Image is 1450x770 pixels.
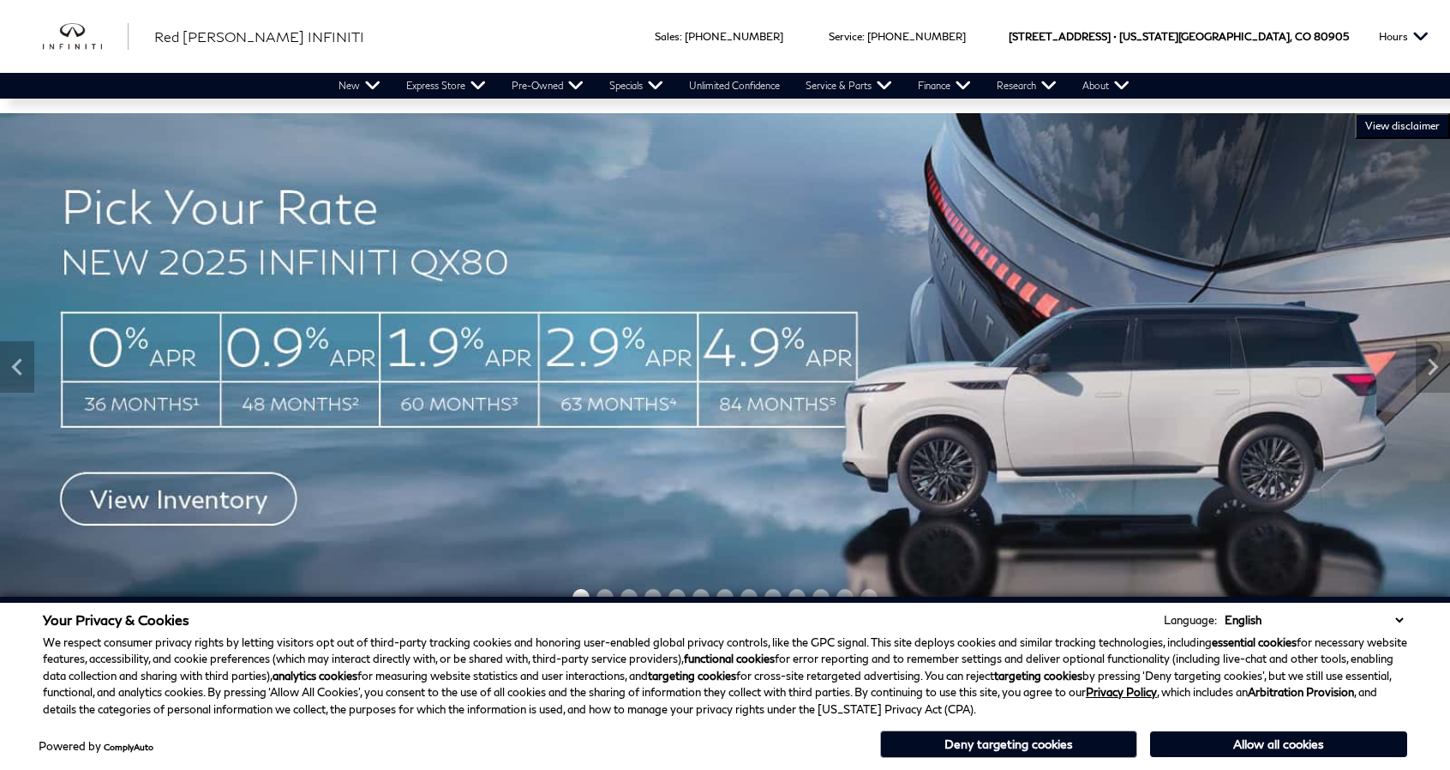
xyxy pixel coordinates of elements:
a: Research [984,73,1070,99]
span: Go to slide 4 [644,589,662,606]
div: Language: [1164,615,1217,626]
a: [PHONE_NUMBER] [685,30,783,43]
span: : [680,30,682,43]
span: : [862,30,865,43]
a: [STREET_ADDRESS] • [US_STATE][GEOGRAPHIC_DATA], CO 80905 [1009,30,1349,43]
strong: targeting cookies [994,669,1082,683]
a: infiniti [43,23,129,51]
span: Sales [655,30,680,43]
button: Deny targeting cookies [880,731,1137,758]
a: [PHONE_NUMBER] [867,30,966,43]
span: Service [829,30,862,43]
select: Language Select [1220,611,1407,629]
a: Privacy Policy [1086,685,1157,699]
a: ComplyAuto [104,742,153,752]
span: Go to slide 10 [788,589,806,606]
span: Go to slide 7 [716,589,734,606]
span: Go to slide 3 [620,589,638,606]
strong: analytics cookies [273,669,357,683]
button: Allow all cookies [1150,731,1407,757]
p: We respect consumer privacy rights by letting visitors opt out of third-party tracking cookies an... [43,635,1407,719]
button: VIEW DISCLAIMER [1355,113,1450,139]
strong: essential cookies [1212,635,1297,649]
span: Go to slide 8 [740,589,758,606]
span: Go to slide 6 [692,589,710,606]
a: Finance [905,73,984,99]
strong: Arbitration Provision [1248,685,1354,699]
a: Specials [596,73,676,99]
a: Service & Parts [793,73,905,99]
a: Red [PERSON_NAME] INFINITI [154,27,364,47]
img: INFINITI [43,23,129,51]
span: Go to slide 9 [764,589,782,606]
span: Go to slide 2 [596,589,614,606]
strong: functional cookies [684,652,775,665]
a: Express Store [393,73,499,99]
span: Go to slide 1 [572,589,590,606]
span: Go to slide 13 [860,589,878,606]
div: Next [1416,341,1450,393]
span: Go to slide 5 [668,589,686,606]
span: VIEW DISCLAIMER [1365,119,1440,133]
a: Pre-Owned [499,73,596,99]
a: New [326,73,393,99]
nav: Main Navigation [326,73,1142,99]
div: Powered by [39,741,153,752]
span: Your Privacy & Cookies [43,611,189,628]
a: About [1070,73,1142,99]
span: Go to slide 11 [812,589,830,606]
strong: targeting cookies [648,669,736,683]
span: Go to slide 12 [836,589,854,606]
a: Unlimited Confidence [676,73,793,99]
span: Red [PERSON_NAME] INFINITI [154,28,364,45]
